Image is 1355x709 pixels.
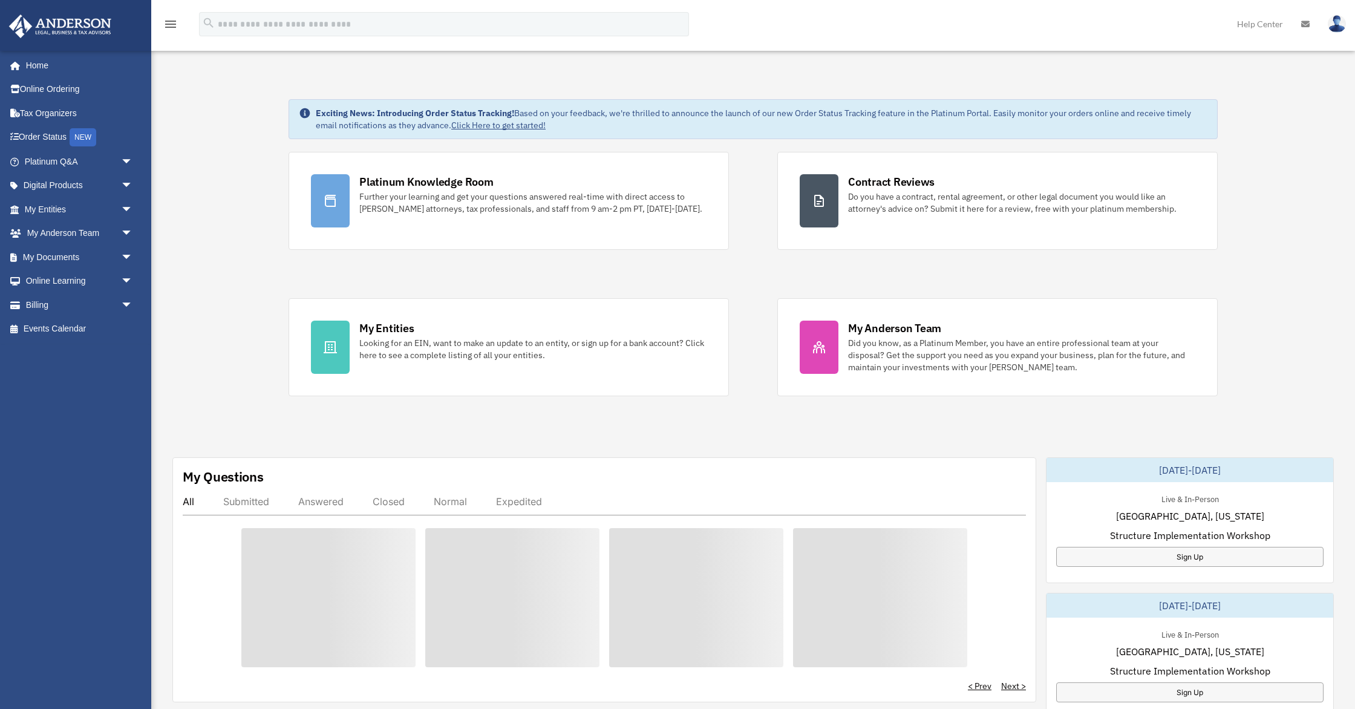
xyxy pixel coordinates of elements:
div: Live & In-Person [1152,627,1229,640]
div: All [183,495,194,508]
a: Tax Organizers [8,101,151,125]
div: Answered [298,495,344,508]
div: Based on your feedback, we're thrilled to announce the launch of our new Order Status Tracking fe... [316,107,1207,131]
div: NEW [70,128,96,146]
div: My Questions [183,468,264,486]
img: Anderson Advisors Platinum Portal [5,15,115,38]
div: [DATE]-[DATE] [1046,593,1333,618]
div: Did you know, as a Platinum Member, you have an entire professional team at your disposal? Get th... [848,337,1195,373]
div: Looking for an EIN, want to make an update to an entity, or sign up for a bank account? Click her... [359,337,707,361]
span: Structure Implementation Workshop [1110,664,1270,678]
strong: Exciting News: Introducing Order Status Tracking! [316,108,514,119]
div: My Anderson Team [848,321,941,336]
span: arrow_drop_down [121,245,145,270]
span: arrow_drop_down [121,174,145,198]
a: Next > [1001,680,1026,692]
a: menu [163,21,178,31]
a: < Prev [968,680,991,692]
span: arrow_drop_down [121,149,145,174]
a: Home [8,53,145,77]
a: My Documentsarrow_drop_down [8,245,151,269]
div: [DATE]-[DATE] [1046,458,1333,482]
a: Online Learningarrow_drop_down [8,269,151,293]
span: [GEOGRAPHIC_DATA], [US_STATE] [1116,644,1264,659]
a: Online Ordering [8,77,151,102]
a: Digital Productsarrow_drop_down [8,174,151,198]
a: My Anderson Teamarrow_drop_down [8,221,151,246]
a: My Entitiesarrow_drop_down [8,197,151,221]
a: My Anderson Team Did you know, as a Platinum Member, you have an entire professional team at your... [777,298,1218,396]
div: Do you have a contract, rental agreement, or other legal document you would like an attorney's ad... [848,191,1195,215]
span: arrow_drop_down [121,221,145,246]
div: Closed [373,495,405,508]
a: Billingarrow_drop_down [8,293,151,317]
div: Normal [434,495,467,508]
div: Submitted [223,495,269,508]
span: [GEOGRAPHIC_DATA], [US_STATE] [1116,509,1264,523]
a: Contract Reviews Do you have a contract, rental agreement, or other legal document you would like... [777,152,1218,250]
i: search [202,16,215,30]
img: User Pic [1328,15,1346,33]
div: Platinum Knowledge Room [359,174,494,189]
a: Order StatusNEW [8,125,151,150]
div: Further your learning and get your questions answered real-time with direct access to [PERSON_NAM... [359,191,707,215]
div: Live & In-Person [1152,492,1229,505]
span: Structure Implementation Workshop [1110,528,1270,543]
div: Contract Reviews [848,174,935,189]
a: My Entities Looking for an EIN, want to make an update to an entity, or sign up for a bank accoun... [289,298,729,396]
span: arrow_drop_down [121,197,145,222]
div: Expedited [496,495,542,508]
span: arrow_drop_down [121,293,145,318]
span: arrow_drop_down [121,269,145,294]
i: menu [163,17,178,31]
a: Click Here to get started! [451,120,546,131]
a: Platinum Q&Aarrow_drop_down [8,149,151,174]
a: Events Calendar [8,317,151,341]
a: Platinum Knowledge Room Further your learning and get your questions answered real-time with dire... [289,152,729,250]
div: My Entities [359,321,414,336]
a: Sign Up [1056,682,1324,702]
a: Sign Up [1056,547,1324,567]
